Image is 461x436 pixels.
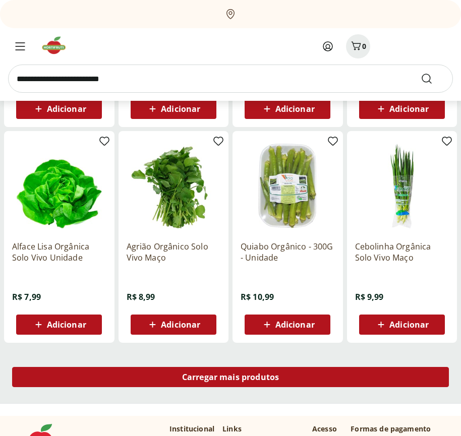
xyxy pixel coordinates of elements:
[8,65,453,93] input: search
[359,315,445,335] button: Adicionar
[389,105,429,113] span: Adicionar
[127,291,155,302] span: R$ 8,99
[12,241,106,263] a: Alface Lisa Orgânica Solo Vivo Unidade
[169,424,214,434] p: Institucional
[16,99,102,119] button: Adicionar
[127,139,221,233] img: Agrião Orgânico Solo Vivo Maço
[8,34,32,58] button: Menu
[47,321,86,329] span: Adicionar
[12,139,106,233] img: Alface Lisa Orgânica Solo Vivo Unidade
[355,291,384,302] span: R$ 9,99
[275,321,315,329] span: Adicionar
[131,99,216,119] button: Adicionar
[245,99,330,119] button: Adicionar
[275,105,315,113] span: Adicionar
[127,241,221,263] a: Agrião Orgânico Solo Vivo Maço
[421,73,445,85] button: Submit Search
[131,315,216,335] button: Adicionar
[241,291,274,302] span: R$ 10,99
[241,241,335,263] a: Quiabo Orgânico - 300G - Unidade
[355,241,449,263] a: Cebolinha Orgânica Solo Vivo Maço
[161,105,200,113] span: Adicionar
[241,139,335,233] img: Quiabo Orgânico - 300G - Unidade
[12,367,449,391] a: Carregar mais produtos
[351,424,441,434] p: Formas de pagamento
[359,99,445,119] button: Adicionar
[389,321,429,329] span: Adicionar
[161,321,200,329] span: Adicionar
[16,315,102,335] button: Adicionar
[40,35,74,55] img: Hortifruti
[182,373,279,381] span: Carregar mais produtos
[245,315,330,335] button: Adicionar
[312,424,337,434] p: Acesso
[355,139,449,233] img: Cebolinha Orgânica Solo Vivo Maço
[47,105,86,113] span: Adicionar
[346,34,370,58] button: Carrinho
[362,41,366,51] span: 0
[12,291,41,302] span: R$ 7,99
